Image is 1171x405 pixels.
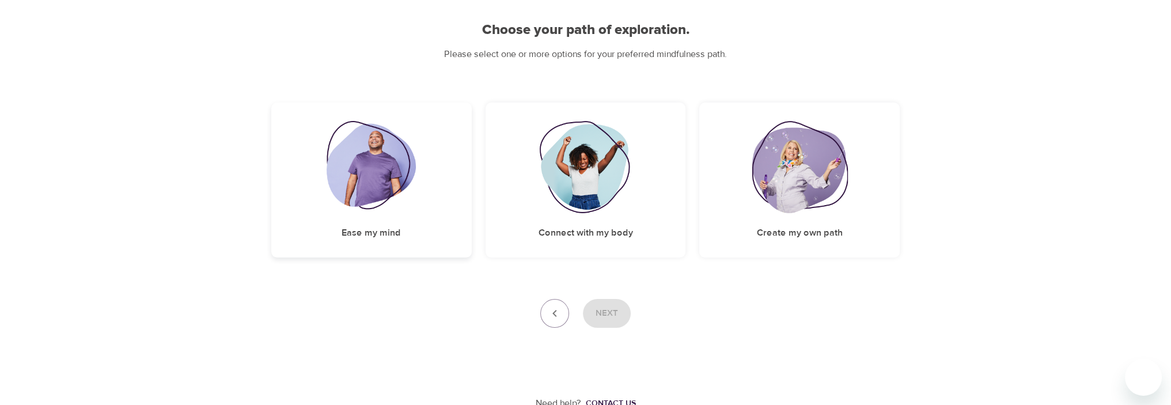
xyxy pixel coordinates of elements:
[539,121,632,213] img: Connect with my body
[327,121,416,213] img: Ease my mind
[271,22,900,39] h2: Choose your path of exploration.
[699,103,900,258] div: Create my own pathCreate my own path
[486,103,686,258] div: Connect with my bodyConnect with my body
[1125,359,1162,396] iframe: Button to launch messaging window
[757,227,843,239] h5: Create my own path
[271,48,900,61] p: Please select one or more options for your preferred mindfulness path.
[538,227,632,239] h5: Connect with my body
[271,103,472,258] div: Ease my mindEase my mind
[342,227,401,239] h5: Ease my mind
[752,121,847,213] img: Create my own path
